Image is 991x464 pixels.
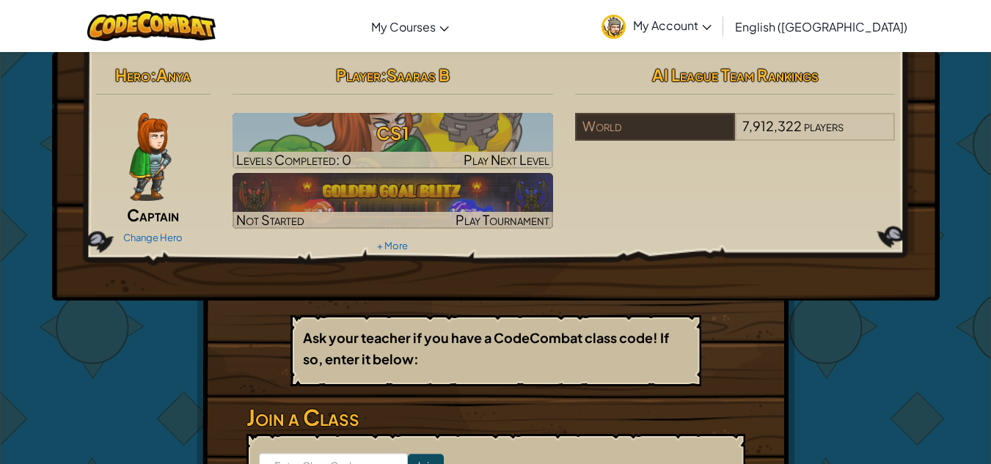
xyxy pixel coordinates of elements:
[123,232,183,243] a: Change Hero
[464,151,549,168] span: Play Next Level
[236,151,351,168] span: Levels Completed: 0
[594,3,719,49] a: My Account
[735,19,907,34] span: English ([GEOGRAPHIC_DATA])
[601,15,626,39] img: avatar
[233,117,553,150] h3: CS1
[381,65,387,85] span: :
[233,113,553,169] img: CS1
[456,211,549,228] span: Play Tournament
[129,113,171,201] img: captain-pose.png
[233,173,553,229] a: Not StartedPlay Tournament
[575,127,896,144] a: World7,912,322players
[156,65,191,85] span: Anya
[336,65,381,85] span: Player
[236,211,304,228] span: Not Started
[377,240,408,251] a: + More
[371,19,436,34] span: My Courses
[127,205,179,225] span: Captain
[575,113,735,141] div: World
[246,401,745,434] h3: Join a Class
[233,173,553,229] img: Golden Goal
[87,11,216,41] img: CodeCombat logo
[303,329,669,367] b: Ask your teacher if you have a CodeCombat class code! If so, enter it below:
[387,65,450,85] span: Saaras B
[364,7,456,46] a: My Courses
[115,65,150,85] span: Hero
[633,18,712,33] span: My Account
[150,65,156,85] span: :
[804,117,844,134] span: players
[652,65,819,85] span: AI League Team Rankings
[233,113,553,169] a: Play Next Level
[742,117,802,134] span: 7,912,322
[728,7,915,46] a: English ([GEOGRAPHIC_DATA])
